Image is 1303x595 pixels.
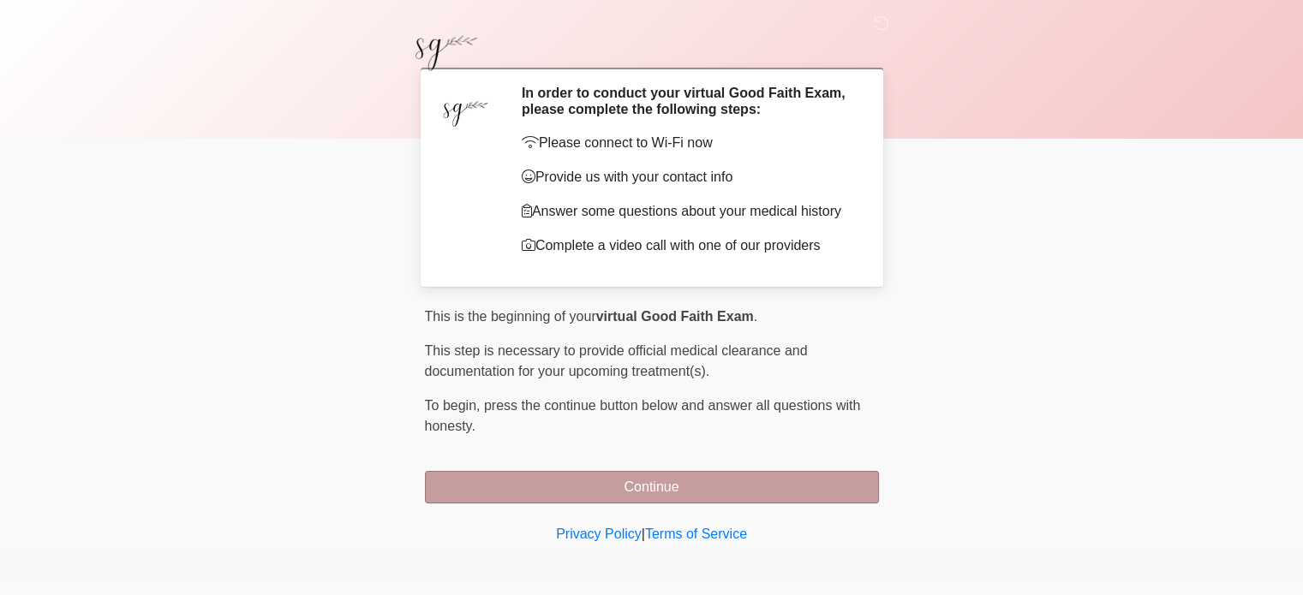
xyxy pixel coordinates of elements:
span: press the continue button below and answer all questions with honesty. [425,398,861,433]
strong: virtual Good Faith Exam [596,309,754,324]
h2: In order to conduct your virtual Good Faith Exam, please complete the following steps: [522,85,853,117]
img: Agent Avatar [438,85,489,136]
span: . [754,309,757,324]
a: Privacy Policy [556,527,642,541]
span: This step is necessary to provide official medical clearance and documentation for your upcoming ... [425,343,808,378]
p: Please connect to Wi-Fi now [522,133,853,153]
p: Answer some questions about your medical history [522,201,853,222]
span: This is the beginning of your [425,309,596,324]
p: Complete a video call with one of our providers [522,235,853,256]
a: Terms of Service [645,527,747,541]
button: Continue [425,471,879,503]
img: Simply Grace Aesthetics and Wellness LLC Logo [408,13,479,84]
span: To begin, [425,398,484,413]
p: Provide us with your contact info [522,167,853,187]
a: | [642,527,645,541]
